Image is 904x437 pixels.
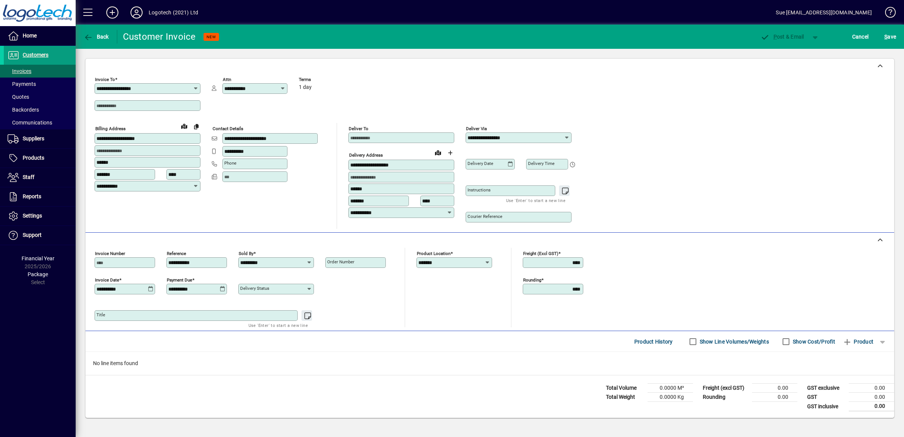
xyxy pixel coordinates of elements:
mat-label: Invoice To [95,77,115,82]
button: Product History [631,335,676,348]
a: View on map [432,146,444,159]
span: Products [23,155,44,161]
td: GST inclusive [803,402,849,411]
td: Total Volume [602,384,648,393]
td: 0.00 [849,384,894,393]
td: 0.00 [752,393,797,402]
a: Invoices [4,65,76,78]
a: Settings [4,207,76,225]
div: No line items found [85,352,894,375]
button: Choose address [444,147,456,159]
span: Customers [23,52,48,58]
div: Customer Invoice [123,31,196,43]
mat-label: Deliver To [349,126,368,131]
td: GST exclusive [803,384,849,393]
mat-hint: Use 'Enter' to start a new line [249,321,308,330]
mat-label: Phone [224,160,236,166]
label: Show Cost/Profit [791,338,835,345]
span: Reports [23,193,41,199]
span: NEW [207,34,216,39]
button: Back [82,30,111,44]
button: Save [882,30,898,44]
a: Support [4,226,76,245]
td: 0.00 [849,393,894,402]
mat-label: Freight (excl GST) [523,251,558,256]
span: ave [884,31,896,43]
app-page-header-button: Back [76,30,117,44]
mat-label: Title [96,312,105,317]
button: Profile [124,6,149,19]
a: Backorders [4,103,76,116]
td: GST [803,393,849,402]
mat-label: Delivery time [528,161,555,166]
span: P [774,34,777,40]
td: 0.0000 M³ [648,384,693,393]
div: Sue [EMAIL_ADDRESS][DOMAIN_NAME] [776,6,872,19]
mat-label: Invoice number [95,251,125,256]
td: Freight (excl GST) [699,384,752,393]
span: Terms [299,77,344,82]
mat-label: Payment due [167,277,192,283]
span: Support [23,232,42,238]
td: 0.0000 Kg [648,393,693,402]
a: Knowledge Base [879,2,895,26]
a: Communications [4,116,76,129]
div: Logotech (2021) Ltd [149,6,198,19]
span: Package [28,271,48,277]
mat-label: Order number [327,259,354,264]
a: Payments [4,78,76,90]
span: Financial Year [22,255,54,261]
span: Product [843,336,873,348]
span: Settings [23,213,42,219]
mat-hint: Use 'Enter' to start a new line [506,196,565,205]
mat-label: Rounding [523,277,541,283]
button: Post & Email [756,30,808,44]
label: Show Line Volumes/Weights [698,338,769,345]
mat-label: Instructions [468,187,491,193]
span: Suppliers [23,135,44,142]
span: Invoices [8,68,31,74]
button: Add [100,6,124,19]
button: Cancel [850,30,871,44]
span: S [884,34,887,40]
mat-label: Courier Reference [468,214,502,219]
mat-label: Reference [167,251,186,256]
button: Copy to Delivery address [190,120,202,132]
span: 1 day [299,84,312,90]
span: Back [84,34,109,40]
mat-label: Sold by [239,251,253,256]
mat-label: Delivery status [240,286,269,291]
a: Products [4,149,76,168]
a: Home [4,26,76,45]
span: Home [23,33,37,39]
td: Total Weight [602,393,648,402]
mat-label: Attn [223,77,231,82]
span: Cancel [852,31,869,43]
span: Backorders [8,107,39,113]
a: Quotes [4,90,76,103]
button: Product [839,335,877,348]
span: Quotes [8,94,29,100]
td: 0.00 [849,402,894,411]
mat-label: Deliver via [466,126,487,131]
span: Product History [634,336,673,348]
span: Staff [23,174,34,180]
td: 0.00 [752,384,797,393]
a: Suppliers [4,129,76,148]
td: Rounding [699,393,752,402]
a: View on map [178,120,190,132]
mat-label: Delivery date [468,161,493,166]
mat-label: Product location [417,251,450,256]
span: Payments [8,81,36,87]
span: Communications [8,120,52,126]
mat-label: Invoice date [95,277,119,283]
a: Staff [4,168,76,187]
span: ost & Email [760,34,804,40]
a: Reports [4,187,76,206]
